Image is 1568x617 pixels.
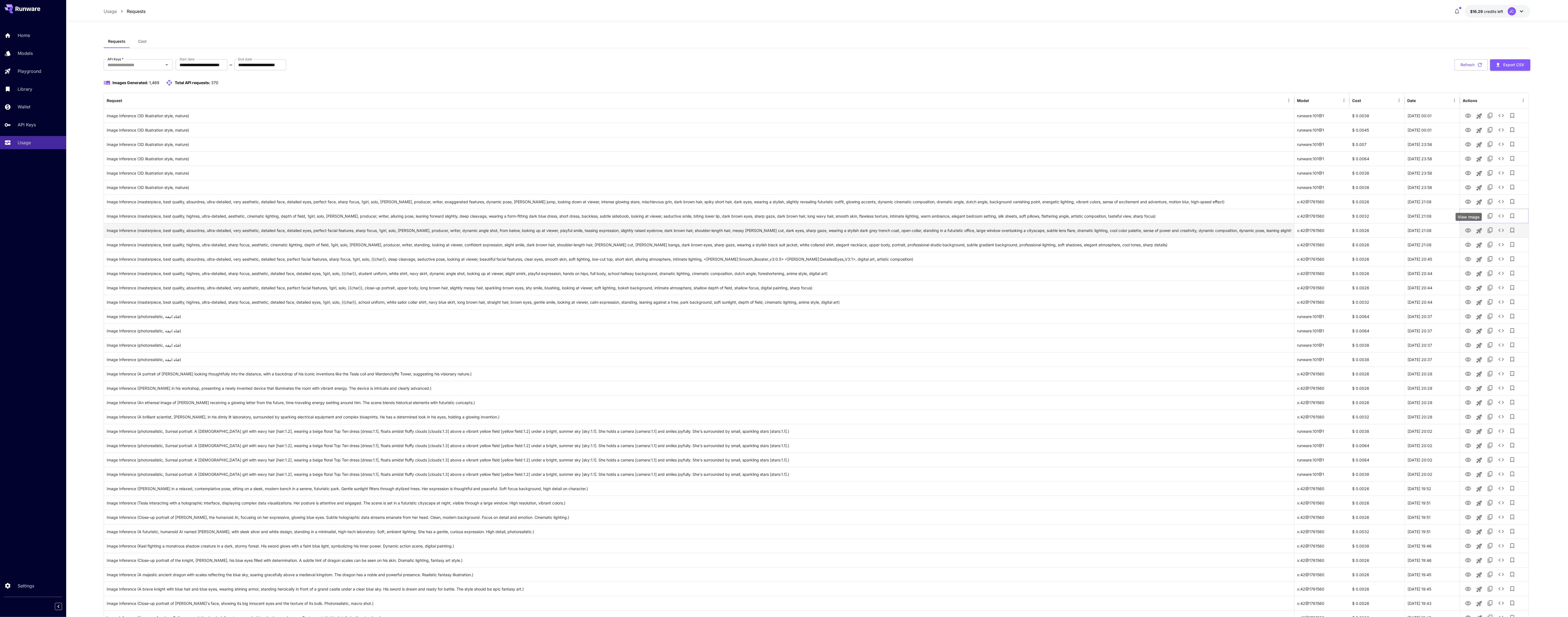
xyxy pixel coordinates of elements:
[1474,197,1485,208] button: Launch in playground
[1405,510,1460,524] div: 29 Sep, 2025 19:51
[1295,108,1350,123] div: runware:101@1
[18,121,36,128] p: API Keys
[1507,397,1518,408] button: Add to library
[1496,383,1507,394] button: See details
[1405,539,1460,553] div: 29 Sep, 2025 19:46
[1474,297,1485,308] button: Launch in playground
[1474,240,1485,251] button: Launch in playground
[1496,512,1507,523] button: See details
[1295,137,1350,151] div: runware:101@1
[1496,239,1507,250] button: See details
[1463,138,1474,150] button: View Image
[1496,253,1507,265] button: See details
[1463,196,1474,207] button: View Image
[1496,469,1507,480] button: See details
[1507,282,1518,293] button: Add to library
[1463,167,1474,178] button: View Image
[1350,438,1405,453] div: $ 0.0064
[1496,440,1507,451] button: See details
[1496,210,1507,221] button: See details
[1485,411,1496,422] button: Copy TaskUUID
[1463,397,1474,408] button: View Image
[1405,137,1460,151] div: 29 Sep, 2025 23:58
[1405,553,1460,567] div: 29 Sep, 2025 19:46
[1350,123,1405,137] div: $ 0.0045
[1405,381,1460,395] div: 29 Sep, 2025 20:28
[1405,295,1460,309] div: 29 Sep, 2025 20:44
[1474,512,1485,523] button: Launch in playground
[1507,110,1518,121] button: Add to library
[1474,354,1485,365] button: Launch in playground
[1496,368,1507,379] button: See details
[1350,194,1405,209] div: $ 0.0026
[1405,324,1460,338] div: 29 Sep, 2025 20:37
[1350,524,1405,539] div: $ 0.0032
[1507,454,1518,465] button: Add to library
[1463,540,1474,551] button: View Image
[1463,325,1474,336] button: View Image
[1507,311,1518,322] button: Add to library
[1295,524,1350,539] div: x:42@1761560
[1405,108,1460,123] div: 30 Sep, 2025 00:01
[1507,124,1518,135] button: Add to library
[1474,326,1485,337] button: Launch in playground
[1295,194,1350,209] div: x:42@1761560
[1485,397,1496,408] button: Copy TaskUUID
[1463,569,1474,580] button: View Image
[1340,97,1348,104] button: Menu
[1405,237,1460,252] div: 29 Sep, 2025 21:08
[1350,367,1405,381] div: $ 0.0026
[1350,381,1405,395] div: $ 0.0026
[1295,424,1350,438] div: runware:101@1
[1350,453,1405,467] div: $ 0.0064
[1485,124,1496,135] button: Copy TaskUUID
[138,39,147,44] span: Cost
[1507,239,1518,250] button: Add to library
[1485,354,1496,365] button: Copy TaskUUID
[1295,481,1350,496] div: x:42@1761560
[1405,424,1460,438] div: 29 Sep, 2025 20:02
[1496,268,1507,279] button: See details
[1507,426,1518,437] button: Add to library
[1350,352,1405,367] div: $ 0.0038
[1485,569,1496,580] button: Copy TaskUUID
[1496,182,1507,193] button: See details
[1350,295,1405,309] div: $ 0.0032
[1507,469,1518,480] button: Add to library
[18,32,30,39] p: Home
[1463,253,1474,265] button: View Image
[1295,223,1350,237] div: x:42@1761560
[1463,497,1474,508] button: View Image
[1507,411,1518,422] button: Add to library
[1295,252,1350,266] div: x:42@1761560
[1295,553,1350,567] div: x:42@1761560
[1474,283,1485,294] button: Launch in playground
[18,103,30,110] p: Wallet
[1295,266,1350,281] div: x:42@1761560
[1496,225,1507,236] button: See details
[104,8,117,15] a: Usage
[1496,110,1507,121] button: See details
[1463,468,1474,480] button: View Image
[1350,151,1405,166] div: $ 0.0064
[1474,211,1485,222] button: Launch in playground
[1405,352,1460,367] div: 29 Sep, 2025 20:37
[1463,110,1474,121] button: View Image
[1507,253,1518,265] button: Add to library
[1474,168,1485,179] button: Launch in playground
[1463,354,1474,365] button: View Image
[1496,354,1507,365] button: See details
[1463,454,1474,465] button: View Image
[1485,368,1496,379] button: Copy TaskUUID
[1496,297,1507,308] button: See details
[108,39,125,44] span: Requests
[1496,526,1507,537] button: See details
[1474,440,1485,452] button: Launch in playground
[1463,382,1474,394] button: View Image
[1295,582,1350,596] div: x:42@1761560
[18,50,33,57] p: Models
[1350,410,1405,424] div: $ 0.0032
[1463,554,1474,566] button: View Image
[1350,553,1405,567] div: $ 0.0026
